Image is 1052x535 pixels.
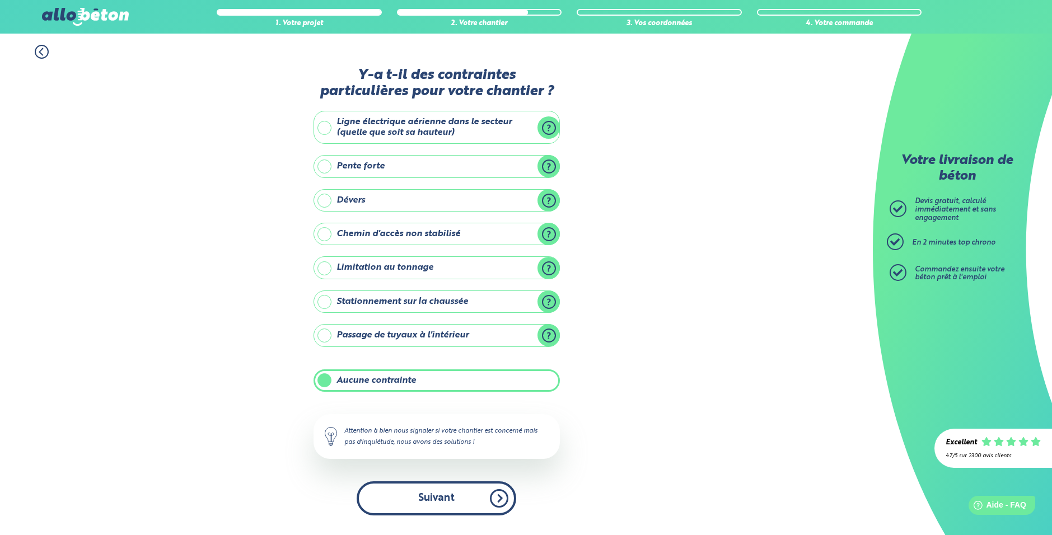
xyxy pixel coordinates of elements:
span: En 2 minutes top chrono [912,239,995,246]
label: Pente forte [314,155,560,177]
div: 4.7/5 sur 2300 avis clients [946,453,1041,459]
span: Commandez ensuite votre béton prêt à l'emploi [915,266,1004,281]
label: Passage de tuyaux à l'intérieur [314,324,560,346]
label: Chemin d'accès non stabilisé [314,223,560,245]
div: 1. Votre projet [217,20,382,28]
div: Attention à bien nous signaler si votre chantier est concerné mais pas d'inquiétude, nous avons d... [314,414,560,459]
label: Limitation au tonnage [314,256,560,279]
div: 2. Votre chantier [397,20,562,28]
label: Y-a t-il des contraintes particulières pour votre chantier ? [314,67,560,100]
label: Dévers [314,189,560,212]
label: Stationnement sur la chaussée [314,290,560,313]
div: Excellent [946,439,977,447]
span: Devis gratuit, calculé immédiatement et sans engagement [915,198,996,221]
button: Suivant [357,481,516,515]
div: 4. Votre commande [757,20,922,28]
label: Ligne électrique aérienne dans le secteur (quelle que soit sa hauteur) [314,111,560,144]
label: Aucune contrainte [314,369,560,392]
iframe: Help widget launcher [952,491,1040,523]
img: allobéton [42,8,128,26]
p: Votre livraison de béton [892,153,1021,184]
div: 3. Vos coordonnées [577,20,742,28]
